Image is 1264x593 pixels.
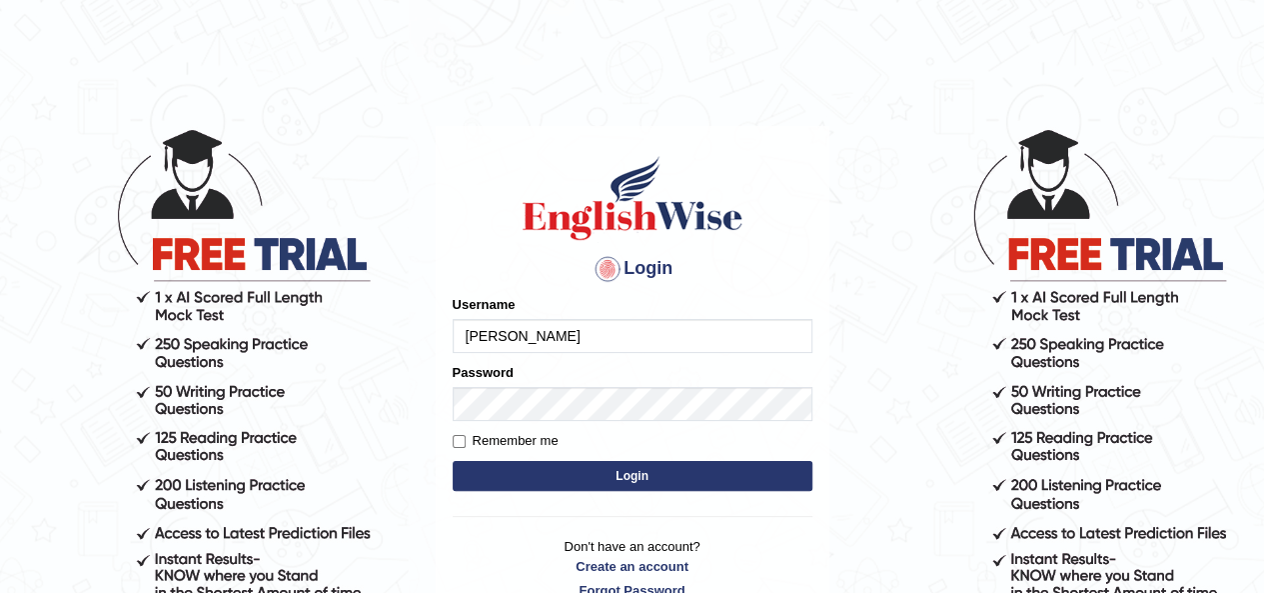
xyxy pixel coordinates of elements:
[453,253,812,285] h4: Login
[453,363,514,382] label: Password
[453,431,559,451] label: Remember me
[519,153,746,243] img: Logo of English Wise sign in for intelligent practice with AI
[453,461,812,491] button: Login
[453,557,812,576] a: Create an account
[453,435,466,448] input: Remember me
[453,295,516,314] label: Username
